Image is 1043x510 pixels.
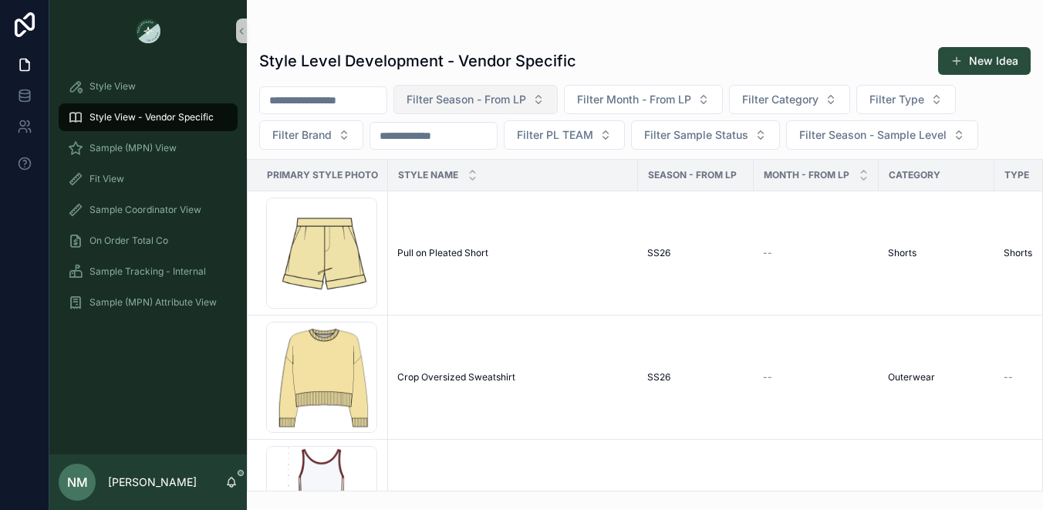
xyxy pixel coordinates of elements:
a: -- [763,371,869,383]
img: App logo [136,19,160,43]
span: Sample Tracking - Internal [89,265,206,278]
span: Filter Type [869,92,924,107]
a: SS26 [647,371,744,383]
a: Outerwear [888,371,985,383]
span: Pull on Pleated Short [397,247,488,259]
h1: Style Level Development - Vendor Specific [259,50,576,72]
a: On Order Total Co [59,227,238,255]
span: NM [67,473,88,491]
button: Select Button [504,120,625,150]
span: On Order Total Co [89,235,168,247]
button: Select Button [564,85,723,114]
a: SS26 [647,247,744,259]
a: Style View - Vendor Specific [59,103,238,131]
button: Select Button [856,85,956,114]
span: Season - From LP [648,169,737,181]
a: -- [763,247,869,259]
span: Style View - Vendor Specific [89,111,214,123]
a: Sample Tracking - Internal [59,258,238,285]
button: Select Button [786,120,978,150]
a: Sample Coordinator View [59,196,238,224]
span: -- [1004,371,1013,383]
span: Shorts [1004,247,1032,259]
span: Style View [89,80,136,93]
a: Style View [59,73,238,100]
span: Crop Oversized Sweatshirt [397,371,515,383]
button: Select Button [631,120,780,150]
span: -- [763,371,772,383]
button: New Idea [938,47,1031,75]
a: Sample (MPN) Attribute View [59,289,238,316]
span: Filter Month - From LP [577,92,691,107]
a: Sample (MPN) View [59,134,238,162]
button: Select Button [393,85,558,114]
button: Select Button [729,85,850,114]
div: scrollable content [49,62,247,336]
a: Shorts [888,247,985,259]
span: SS26 [647,371,670,383]
span: Filter Sample Status [644,127,748,143]
a: Fit View [59,165,238,193]
a: Pull on Pleated Short [397,247,629,259]
span: Sample (MPN) View [89,142,177,154]
p: [PERSON_NAME] [108,475,197,490]
span: Sample (MPN) Attribute View [89,296,217,309]
span: Filter Season - From LP [407,92,526,107]
span: -- [763,247,772,259]
button: Select Button [259,120,363,150]
span: Outerwear [888,371,935,383]
span: Style Name [398,169,458,181]
span: Shorts [888,247,916,259]
span: Filter Category [742,92,819,107]
a: Crop Oversized Sweatshirt [397,371,629,383]
span: SS26 [647,247,670,259]
span: Filter Brand [272,127,332,143]
span: Fit View [89,173,124,185]
span: Type [1004,169,1029,181]
span: Month - From LP [764,169,849,181]
span: Sample Coordinator View [89,204,201,216]
span: Category [889,169,940,181]
span: Primary Style Photo [267,169,378,181]
span: Filter Season - Sample Level [799,127,947,143]
span: Filter PL TEAM [517,127,593,143]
